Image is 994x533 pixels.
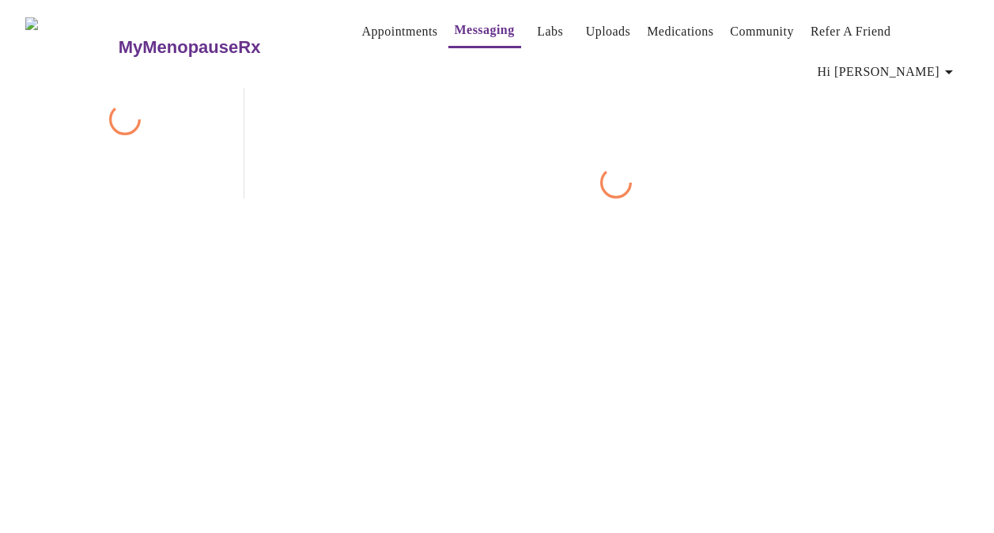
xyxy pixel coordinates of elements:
button: Uploads [580,16,637,47]
a: Appointments [361,21,437,43]
button: Refer a Friend [804,16,898,47]
h3: MyMenopauseRx [119,37,261,58]
img: MyMenopauseRx Logo [25,17,116,77]
a: MyMenopauseRx [116,20,323,75]
a: Uploads [586,21,631,43]
a: Messaging [455,19,515,41]
button: Community [724,16,800,47]
a: Refer a Friend [811,21,891,43]
button: Labs [525,16,576,47]
button: Hi [PERSON_NAME] [811,56,965,88]
button: Appointments [355,16,444,47]
button: Messaging [448,14,521,48]
a: Medications [647,21,713,43]
a: Labs [537,21,563,43]
a: Community [730,21,794,43]
span: Hi [PERSON_NAME] [818,61,958,83]
button: Medications [641,16,720,47]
